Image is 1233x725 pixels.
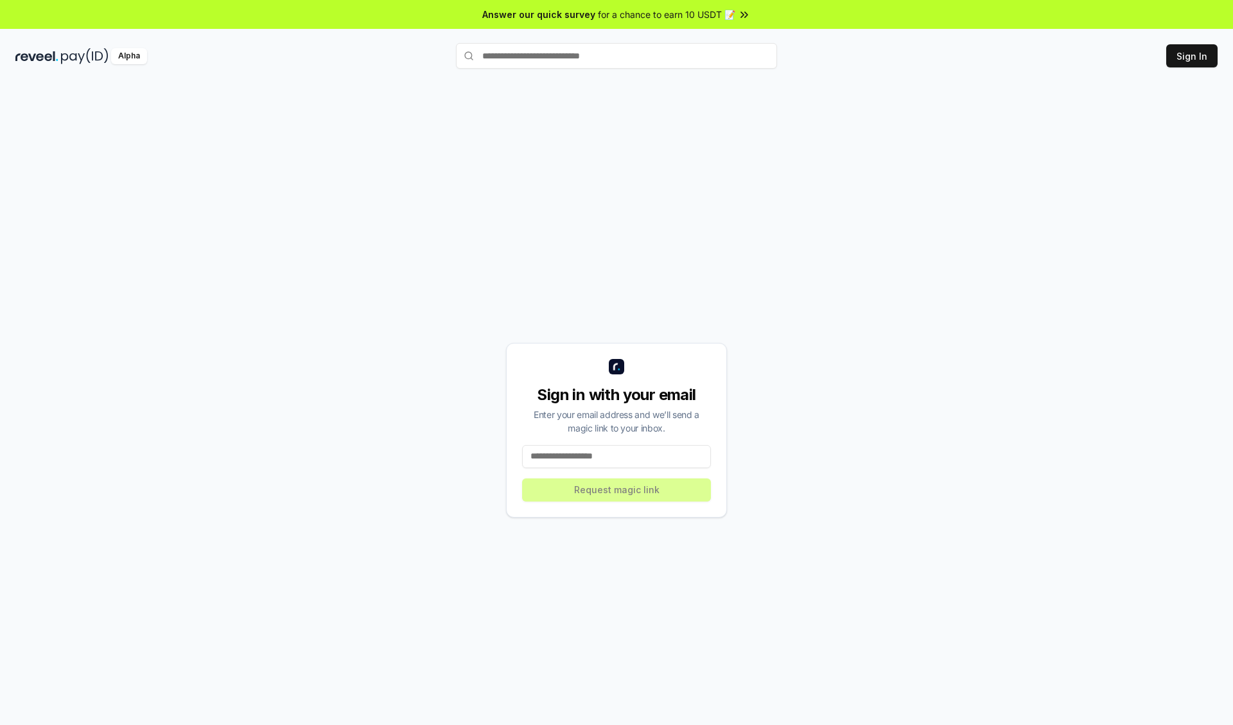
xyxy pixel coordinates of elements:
div: Enter your email address and we’ll send a magic link to your inbox. [522,408,711,435]
div: Alpha [111,48,147,64]
span: Answer our quick survey [482,8,595,21]
img: pay_id [61,48,109,64]
button: Sign In [1166,44,1218,67]
img: logo_small [609,359,624,374]
img: reveel_dark [15,48,58,64]
div: Sign in with your email [522,385,711,405]
span: for a chance to earn 10 USDT 📝 [598,8,735,21]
